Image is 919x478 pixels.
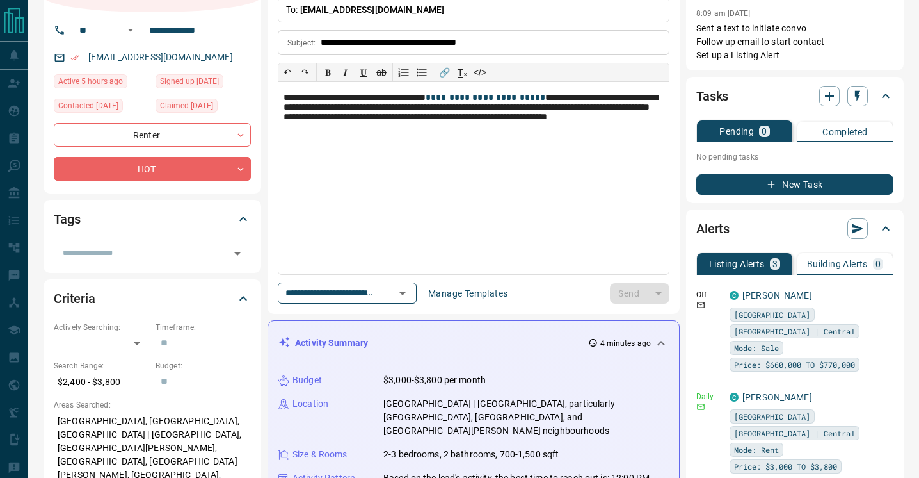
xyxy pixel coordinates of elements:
p: Listing Alerts [709,260,765,268]
p: Activity Summary [295,336,368,350]
span: 𝐔 [360,67,367,78]
h2: Criteria [54,288,95,309]
p: Budget: [156,360,251,372]
div: Sun Oct 12 2025 [54,74,149,92]
p: Timeframe: [156,322,251,333]
div: Alerts [696,213,893,244]
div: Criteria [54,283,251,314]
p: 8:09 am [DATE] [696,9,751,18]
button: 𝐁 [319,63,337,81]
h2: Tasks [696,86,728,106]
h2: Alerts [696,218,730,239]
div: condos.ca [730,291,739,300]
p: Size & Rooms [292,448,348,461]
p: 3 [772,260,778,268]
p: Building Alerts [807,260,868,268]
span: [EMAIL_ADDRESS][DOMAIN_NAME] [300,4,445,15]
button: ↷ [296,63,314,81]
span: Price: $3,000 TO $3,800 [734,460,837,473]
button: ab [372,63,390,81]
div: Renter [54,123,251,147]
p: $3,000-$3,800 per month [383,374,486,387]
button: 𝑰 [337,63,355,81]
span: Contacted [DATE] [58,99,118,112]
p: $2,400 - $3,800 [54,372,149,393]
svg: Email Verified [70,53,79,62]
span: [GEOGRAPHIC_DATA] [734,308,810,321]
button: T̲ₓ [453,63,471,81]
p: 0 [762,127,767,136]
div: Tasks [696,81,893,111]
p: [GEOGRAPHIC_DATA] | [GEOGRAPHIC_DATA], particularly [GEOGRAPHIC_DATA], [GEOGRAPHIC_DATA], and [GE... [383,397,669,438]
button: Open [123,22,138,38]
button: Numbered list [395,63,413,81]
button: Manage Templates [420,283,515,304]
p: Budget [292,374,322,387]
div: Sun Jun 22 2025 [156,74,251,92]
button: 𝐔 [355,63,372,81]
span: Signed up [DATE] [160,75,219,88]
p: 2-3 bedrooms, 2 bathrooms, 700-1,500 sqft [383,448,559,461]
span: [GEOGRAPHIC_DATA] [734,410,810,423]
span: Claimed [DATE] [160,99,213,112]
button: New Task [696,174,893,195]
p: Areas Searched: [54,399,251,411]
span: Price: $660,000 TO $770,000 [734,358,855,371]
p: Sent a text to initiate convo Follow up email to start contact Set up a Listing Alert [696,22,893,62]
svg: Email [696,301,705,309]
div: Tags [54,204,251,235]
p: Search Range: [54,360,149,372]
div: Activity Summary4 minutes ago [278,331,669,355]
p: Actively Searching: [54,322,149,333]
div: Mon Jun 23 2025 [156,99,251,117]
button: 🔗 [435,63,453,81]
div: HOT [54,157,251,181]
p: No pending tasks [696,147,893,167]
s: ab [376,67,387,78]
span: Mode: Rent [734,443,779,456]
p: Location [292,397,328,411]
div: Fri Sep 19 2025 [54,99,149,117]
span: Active 5 hours ago [58,75,123,88]
p: Daily [696,391,722,402]
span: [GEOGRAPHIC_DATA] | Central [734,427,855,440]
p: Completed [822,128,868,136]
span: [GEOGRAPHIC_DATA] | Central [734,325,855,338]
a: [PERSON_NAME] [742,392,812,402]
button: Open [394,284,412,302]
a: [EMAIL_ADDRESS][DOMAIN_NAME] [88,52,233,62]
a: [PERSON_NAME] [742,290,812,301]
p: Pending [719,127,754,136]
svg: Email [696,402,705,411]
p: 4 minutes ago [600,338,651,349]
h2: Tags [54,209,80,229]
button: Open [228,245,246,263]
p: Off [696,289,722,301]
button: Bullet list [413,63,431,81]
p: 0 [875,260,881,268]
p: Subject: [287,37,316,49]
button: ↶ [278,63,296,81]
button: </> [471,63,489,81]
span: Mode: Sale [734,342,779,354]
div: condos.ca [730,393,739,402]
div: split button [610,283,669,304]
